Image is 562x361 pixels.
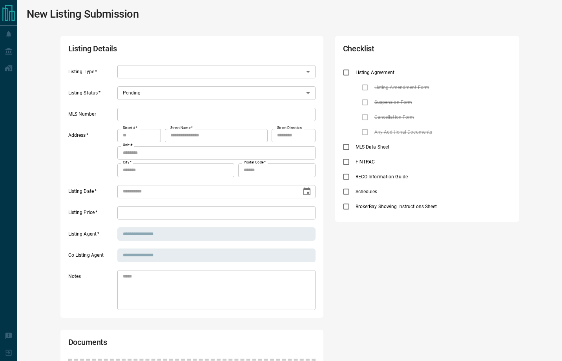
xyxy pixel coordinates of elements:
[244,160,266,165] label: Postal Code
[68,111,115,121] label: MLS Number
[123,143,133,148] label: Unit #
[68,188,115,198] label: Listing Date
[68,69,115,79] label: Listing Type
[372,84,431,91] span: Listing Amendment Form
[68,273,115,310] label: Notes
[117,86,316,100] div: Pending
[372,99,414,106] span: Suspension Form
[68,337,217,351] h2: Documents
[299,184,315,200] button: Choose date
[354,203,439,210] span: BrokerBay Showing Instructions Sheet
[277,125,302,131] label: Street Direction
[68,209,115,220] label: Listing Price
[68,252,115,262] label: Co Listing Agent
[68,132,115,177] label: Address
[123,160,131,165] label: City
[123,125,137,131] label: Street #
[354,173,410,180] span: RECO Information Guide
[170,125,193,131] label: Street Name
[343,44,444,57] h2: Checklist
[372,129,434,136] span: Any Additional Documents
[354,158,377,165] span: FINTRAC
[372,114,416,121] span: Cancellation Form
[68,231,115,241] label: Listing Agent
[68,44,217,57] h2: Listing Details
[27,8,139,20] h1: New Listing Submission
[354,69,397,76] span: Listing Agreement
[354,143,392,151] span: MLS Data Sheet
[68,90,115,100] label: Listing Status
[354,188,380,195] span: Schedules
